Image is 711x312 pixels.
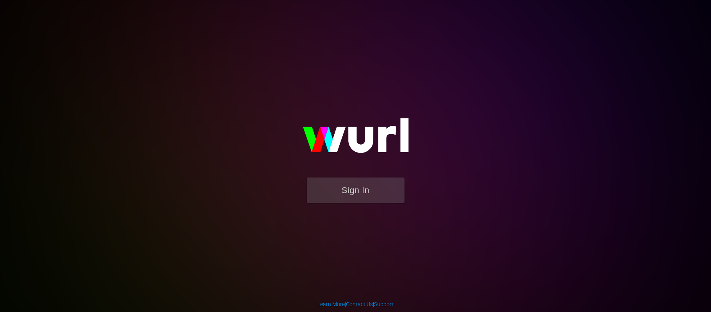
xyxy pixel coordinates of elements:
a: Contact Us [346,301,373,307]
button: Sign In [307,178,405,203]
img: wurl-logo-on-black-223613ac3d8ba8fe6dc639794a292ebdb59501304c7dfd60c99c58986ef67473.svg [278,101,434,177]
a: Learn More [317,301,345,307]
div: | | [317,300,394,308]
a: Support [374,301,394,307]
